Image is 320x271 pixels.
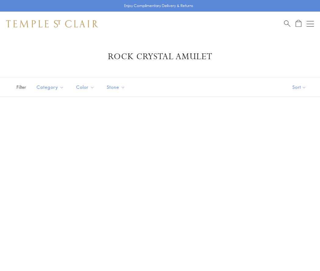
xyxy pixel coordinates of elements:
[32,80,69,94] button: Category
[102,80,130,94] button: Stone
[124,3,193,9] p: Enjoy Complimentary Delivery & Returns
[296,20,301,27] a: Open Shopping Bag
[6,20,98,27] img: Temple St. Clair
[284,20,290,27] a: Search
[73,83,99,91] span: Color
[279,78,320,96] button: Show sort by
[307,20,314,27] button: Open navigation
[104,83,130,91] span: Stone
[34,83,69,91] span: Category
[15,51,305,62] h1: Rock Crystal Amulet
[72,80,99,94] button: Color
